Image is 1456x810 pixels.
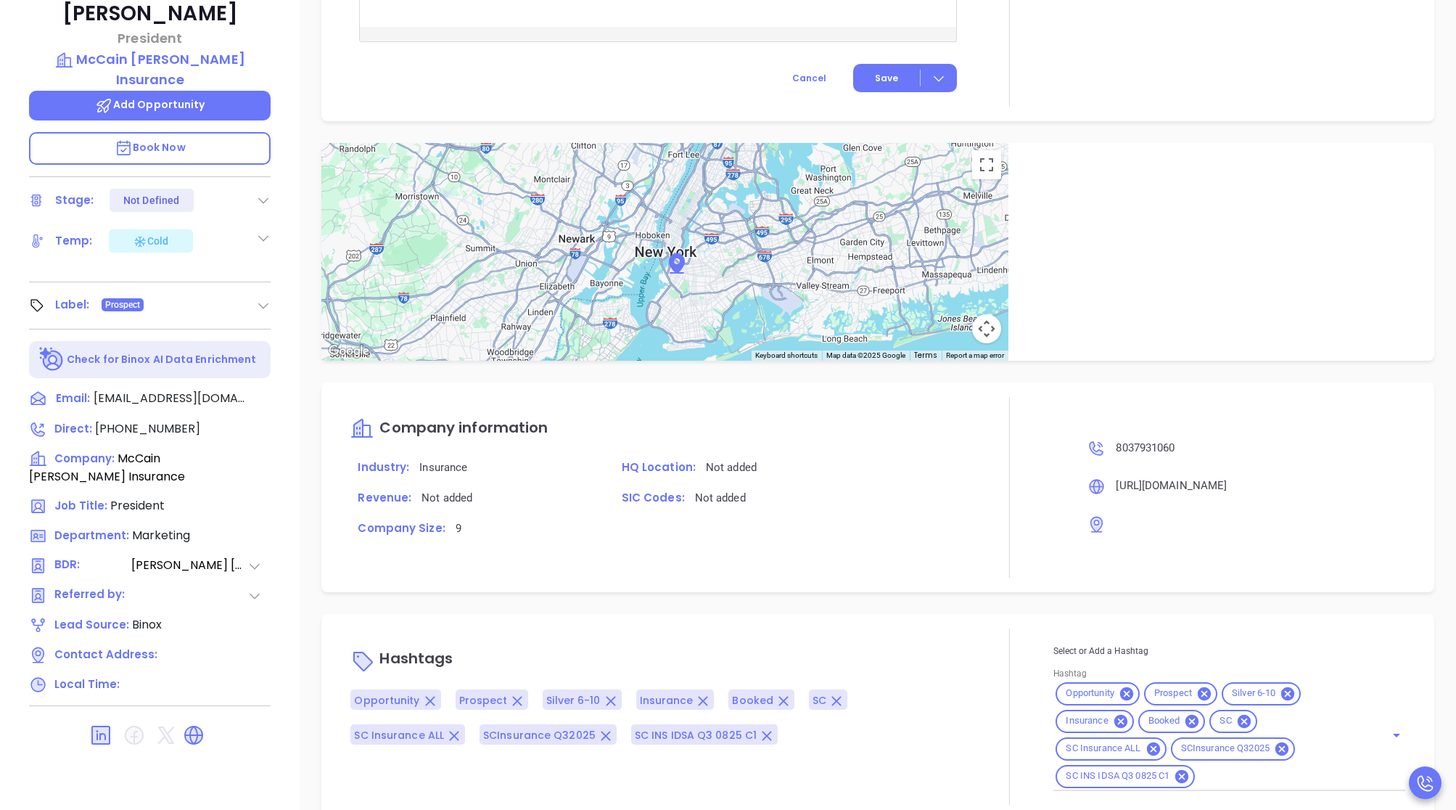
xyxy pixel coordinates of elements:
[1053,669,1087,678] label: Hashtag
[946,351,1004,359] a: Report a map error
[358,459,409,475] span: Industry:
[1116,479,1227,492] span: [URL][DOMAIN_NAME]
[358,490,411,505] span: Revenue:
[732,693,773,708] span: Booked
[123,189,179,212] div: Not Defined
[765,64,853,92] button: Cancel
[39,347,65,372] img: Ai-Enrich-DaqCidB-.svg
[706,461,757,474] span: Not added
[1056,682,1139,705] div: Opportunity
[1172,742,1278,755] span: SCInsurance Q32025
[54,617,129,632] span: Lead Source:
[94,390,246,407] span: [EMAIL_ADDRESS][DOMAIN_NAME]
[54,676,120,692] span: Local Time:
[1057,715,1116,727] span: Insurance
[972,150,1001,179] button: Toggle fullscreen view
[379,648,453,668] span: Hashtags
[325,342,373,361] img: Google
[1146,687,1201,700] span: Prospect
[622,490,685,505] span: SIC Codes:
[29,450,185,485] span: McCain [PERSON_NAME] Insurance
[110,497,165,514] span: President
[1057,742,1149,755] span: SC Insurance ALL
[1211,715,1240,727] span: SC
[826,351,905,359] span: Map data ©2025 Google
[105,297,141,313] span: Prospect
[1053,643,1405,659] p: Select or Add a Hashtag
[813,693,826,708] span: SC
[459,693,508,708] span: Prospect
[54,586,130,605] span: Referred by:
[95,420,200,437] span: [PHONE_NUMBER]
[133,232,168,250] div: Cold
[1140,715,1189,727] span: Booked
[54,557,130,575] span: BDR:
[29,49,271,89] a: McCain [PERSON_NAME] Insurance
[1056,710,1133,733] div: Insurance
[132,616,162,633] span: Binox
[1056,737,1166,761] div: SC Insurance ALL
[115,140,186,155] span: Book Now
[1056,765,1195,788] div: SC INS IDSA Q3 0825 C1
[1209,710,1256,733] div: SC
[914,350,937,361] a: Terms (opens in new tab)
[358,520,445,536] span: Company Size:
[1144,682,1217,705] div: Prospect
[54,451,115,466] span: Company:
[54,528,129,543] span: Department:
[29,28,271,48] p: President
[54,647,157,662] span: Contact Address:
[875,72,898,85] span: Save
[421,491,472,504] span: Not added
[483,728,596,742] span: SCInsurance Q32025
[755,351,818,361] button: Keyboard shortcuts
[419,461,467,474] span: Insurance
[622,459,696,475] span: HQ Location:
[1116,441,1175,454] span: 8037931060
[1222,682,1301,705] div: Silver 6-10
[1223,687,1284,700] span: Silver 6-10
[95,97,205,112] span: Add Opportunity
[546,693,600,708] span: Silver 6-10
[131,557,247,575] span: [PERSON_NAME] [PERSON_NAME]
[379,417,548,438] span: Company information
[350,420,548,437] a: Company information
[54,498,107,513] span: Job Title:
[55,294,90,316] div: Label:
[695,491,746,504] span: Not added
[1138,710,1206,733] div: Booked
[354,693,419,708] span: Opportunity
[972,314,1001,343] button: Map camera controls
[456,522,461,535] span: 9
[132,527,190,544] span: Marketing
[640,693,694,708] span: Insurance
[54,421,92,436] span: Direct :
[56,390,90,409] span: Email:
[792,72,826,84] span: Cancel
[1171,737,1295,761] div: SCInsurance Q32025
[635,728,757,742] span: SC INS IDSA Q3 0825 C1
[1057,687,1122,700] span: Opportunity
[67,352,256,367] p: Check for Binox AI Data Enrichment
[55,189,94,211] div: Stage:
[1386,725,1407,745] button: Open
[325,342,373,361] a: Open this area in Google Maps (opens a new window)
[354,728,444,742] span: SC Insurance ALL
[1057,770,1178,782] span: SC INS IDSA Q3 0825 C1
[55,230,93,252] div: Temp:
[853,64,957,92] button: Save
